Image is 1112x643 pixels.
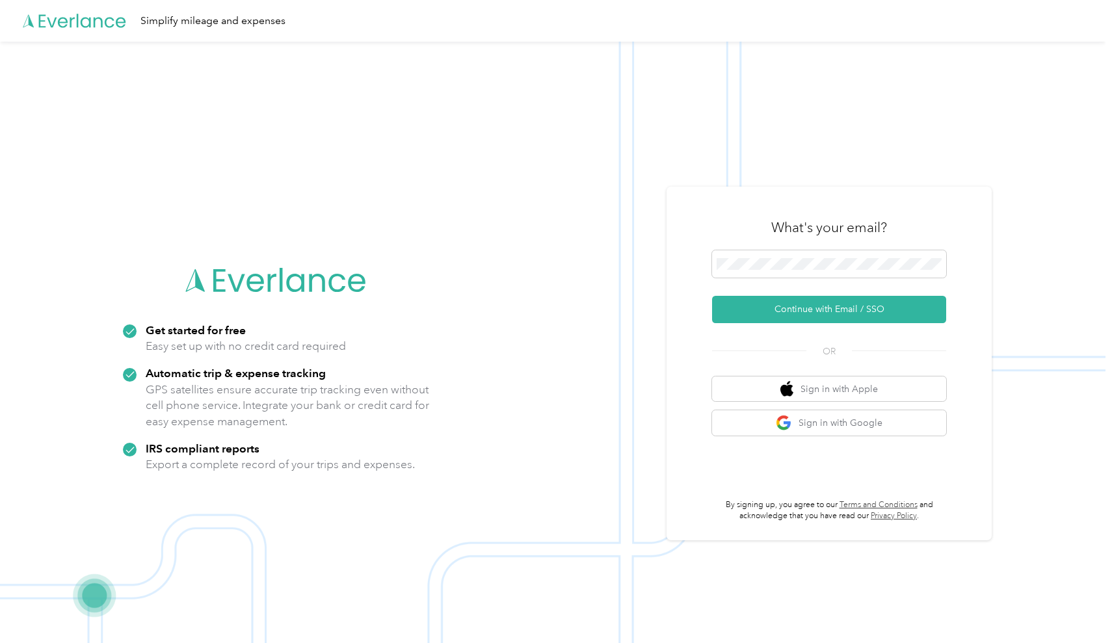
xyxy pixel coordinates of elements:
button: google logoSign in with Google [712,410,946,436]
p: By signing up, you agree to our and acknowledge that you have read our . [712,499,946,522]
div: Simplify mileage and expenses [140,13,285,29]
span: OR [806,345,852,358]
p: GPS satellites ensure accurate trip tracking even without cell phone service. Integrate your bank... [146,382,430,430]
strong: Automatic trip & expense tracking [146,366,326,380]
img: google logo [776,415,792,431]
strong: IRS compliant reports [146,441,259,455]
p: Export a complete record of your trips and expenses. [146,456,415,473]
h3: What's your email? [771,218,887,237]
a: Privacy Policy [871,511,917,521]
p: Easy set up with no credit card required [146,338,346,354]
a: Terms and Conditions [840,500,918,510]
strong: Get started for free [146,323,246,337]
img: apple logo [780,381,793,397]
button: Continue with Email / SSO [712,296,946,323]
button: apple logoSign in with Apple [712,376,946,402]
